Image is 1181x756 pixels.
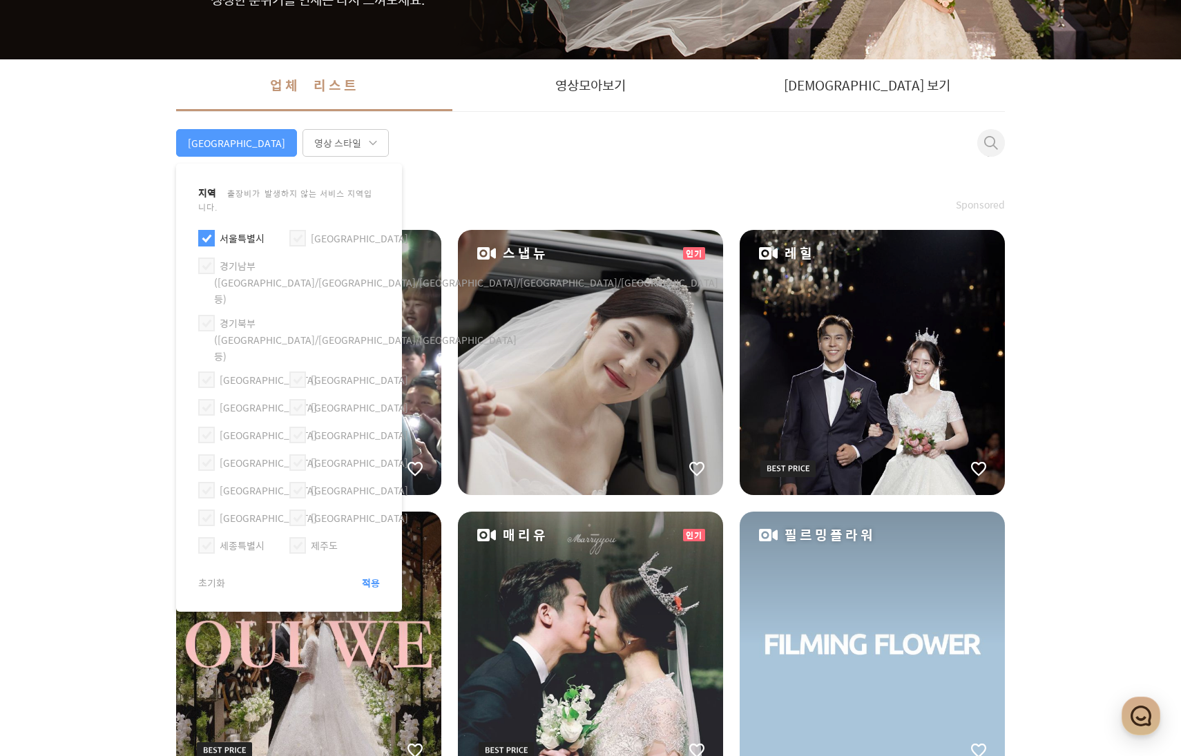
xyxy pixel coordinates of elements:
label: [GEOGRAPHIC_DATA] [220,400,317,415]
label: 경기남부([GEOGRAPHIC_DATA]/[GEOGRAPHIC_DATA]/[GEOGRAPHIC_DATA]/[GEOGRAPHIC_DATA]/[GEOGRAPHIC_DATA] 등) [214,258,718,307]
span: 대화 [126,459,143,470]
label: [GEOGRAPHIC_DATA] [220,510,317,525]
label: 지역 [198,185,372,214]
a: 레힐 [740,230,1005,495]
span: 레힐 [785,244,815,263]
span: 홈 [44,458,52,469]
label: 경기북부([GEOGRAPHIC_DATA]/[GEOGRAPHIC_DATA]/[GEOGRAPHIC_DATA] 등) [214,316,517,364]
button: 취소 [977,136,994,164]
span: Sponsored [956,198,1005,212]
span: 필르밍플라워 [785,525,876,545]
label: 세종특별시 [220,538,265,553]
a: 홈 [4,438,91,472]
img: icon-bp-label2.9f32ef38.svg [760,461,816,477]
label: [GEOGRAPHIC_DATA] [220,483,317,498]
div: 영상 스타일 [303,129,389,157]
span: 적용 [362,576,380,590]
label: 서울특별시 [220,231,265,246]
a: 대화 [91,438,178,472]
label: [GEOGRAPHIC_DATA] [220,372,317,387]
span: 매리유 [503,525,548,545]
div: 인기 [683,529,705,541]
label: [GEOGRAPHIC_DATA] [311,455,408,470]
label: 초기화 [198,575,225,590]
div: [GEOGRAPHIC_DATA] [176,129,297,157]
a: [DEMOGRAPHIC_DATA] 보기 [729,59,1005,111]
a: 설정 [178,438,265,472]
a: 영상모아보기 [452,59,729,111]
label: [GEOGRAPHIC_DATA] [220,427,317,443]
label: [GEOGRAPHIC_DATA] [311,372,408,387]
label: [GEOGRAPHIC_DATA] [311,510,408,525]
label: [GEOGRAPHIC_DATA] [311,400,408,415]
label: [GEOGRAPHIC_DATA] [311,483,408,498]
a: 스냅뉴 인기 [458,230,723,495]
span: 출장비가 발생하지 않는 서비스 지역입니다. [198,187,372,213]
div: 인기 [683,247,705,260]
label: [GEOGRAPHIC_DATA] [311,427,408,443]
a: 업체 리스트 [176,59,452,111]
label: [GEOGRAPHIC_DATA] [311,231,408,246]
label: [GEOGRAPHIC_DATA] [220,455,317,470]
label: 제주도 [311,538,338,553]
span: 스냅뉴 [503,244,548,263]
span: 설정 [213,458,230,469]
